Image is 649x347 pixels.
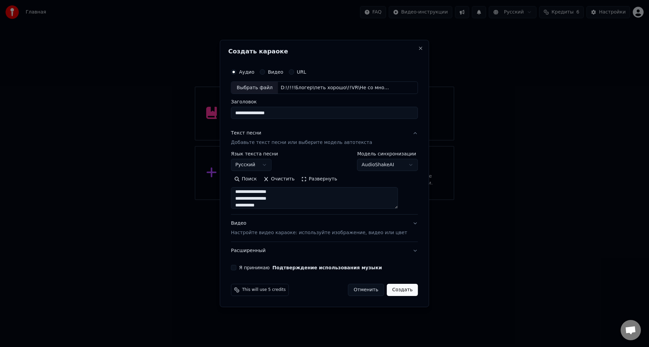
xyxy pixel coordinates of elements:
span: This will use 5 credits [242,287,286,293]
button: Поиск [231,174,260,185]
div: D:\!!!!Блогер\петь хорошо\!!VR\Не со мной ты - Чайф кавер под гитару и не только_1.mp3 [278,84,393,91]
button: Очистить [260,174,298,185]
div: Выбрать файл [231,82,278,94]
button: Создать [387,284,418,296]
label: Заголовок [231,100,418,104]
button: Расширенный [231,242,418,259]
div: Текст песниДобавьте текст песни или выберите модель автотекста [231,152,418,215]
div: Видео [231,220,407,237]
h2: Создать караоке [228,48,420,54]
label: Аудио [239,70,254,74]
p: Настройте видео караоке: используйте изображение, видео или цвет [231,229,407,236]
label: Язык текста песни [231,152,278,156]
button: Отменить [348,284,384,296]
label: Я принимаю [239,265,382,270]
label: URL [297,70,306,74]
p: Добавьте текст песни или выберите модель автотекста [231,140,372,146]
label: Модель синхронизации [357,152,418,156]
div: Текст песни [231,130,261,137]
label: Видео [268,70,283,74]
button: Текст песниДобавьте текст песни или выберите модель автотекста [231,125,418,152]
button: Развернуть [298,174,340,185]
button: ВидеоНастройте видео караоке: используйте изображение, видео или цвет [231,215,418,242]
button: Я принимаю [272,265,382,270]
